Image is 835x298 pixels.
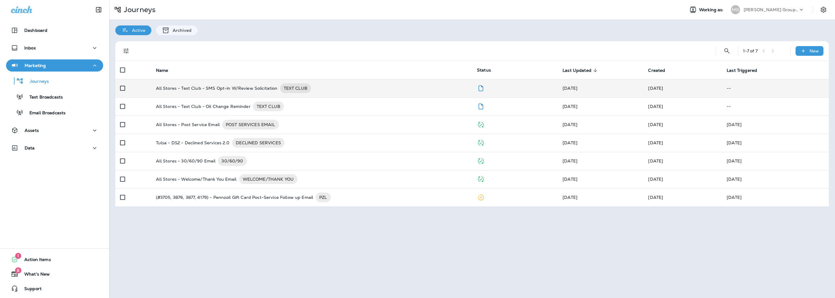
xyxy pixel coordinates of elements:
[23,110,66,116] p: Email Broadcasts
[727,86,824,91] p: --
[722,152,829,170] td: [DATE]
[253,102,284,111] div: TEXT CLUB
[23,95,63,100] p: Text Broadcasts
[239,176,297,182] span: WELCOME/THANK YOU
[18,257,51,264] span: Action Items
[722,134,829,152] td: [DATE]
[563,195,577,200] span: Shane Kump
[648,122,663,127] span: Unknown
[727,68,765,73] span: Last Triggered
[156,83,278,93] p: All Stores - Text Club - SMS Opt-in W/Review Solicitation
[648,104,663,109] span: Shane Kump
[6,142,103,154] button: Data
[477,67,491,73] span: Status
[24,28,47,33] p: Dashboard
[170,28,191,33] p: Archived
[24,45,36,50] p: Inbox
[15,253,21,259] span: 1
[563,140,577,146] span: Shane Kump
[477,121,485,127] span: Published
[316,193,330,202] div: PZL
[563,104,577,109] span: Shane Kump
[727,68,757,73] span: Last Triggered
[218,158,247,164] span: 30/60/90
[156,193,313,202] p: (#3705, 3876, 3877, 4179) - Pennzoil Gift Card Post-Service Follow up Email
[121,5,156,14] p: Journeys
[232,140,285,146] span: DECLINED SERVICES
[818,4,829,15] button: Settings
[699,7,725,12] span: Working as:
[6,24,103,36] button: Dashboard
[722,170,829,188] td: [DATE]
[744,7,798,12] p: [PERSON_NAME] Group dba [PERSON_NAME]
[743,49,758,53] div: 1 - 7 of 7
[563,158,577,164] span: Shane Kump
[477,85,485,90] span: Draft
[90,4,107,16] button: Collapse Sidebar
[477,158,485,163] span: Published
[6,253,103,266] button: 1Action Items
[280,83,311,93] div: TEXT CLUB
[477,103,485,109] span: Draft
[280,85,311,91] span: TEXT CLUB
[18,272,50,279] span: What's New
[721,45,733,57] button: Search Journeys
[156,174,237,184] p: All Stores - Welcome/Thank You Email
[477,176,485,181] span: Published
[563,85,577,91] span: Shane Kump
[648,195,663,200] span: Shane Kump
[6,106,103,119] button: Email Broadcasts
[6,268,103,280] button: 8What's New
[6,42,103,54] button: Inbox
[6,75,103,87] button: Journeys
[253,103,284,109] span: TEXT CLUB
[563,68,591,73] span: Last Updated
[6,90,103,103] button: Text Broadcasts
[648,68,665,73] span: Created
[316,194,330,200] span: PZL
[120,45,132,57] button: Filters
[218,156,247,166] div: 30/60/90
[232,138,285,148] div: DECLINED SERVICES
[18,286,42,293] span: Support
[648,85,663,91] span: Shane Kump
[648,158,663,164] span: Shane Kump
[25,146,35,150] p: Data
[477,139,485,145] span: Published
[129,28,145,33] p: Active
[25,63,46,68] p: Marketing
[156,156,216,166] p: All Stores - 30/60/90 Email
[648,140,663,146] span: Unknown
[25,128,39,133] p: Assets
[222,122,279,128] span: POST SERVICES EMAIL
[6,283,103,295] button: Support
[156,68,176,73] span: Name
[722,188,829,206] td: [DATE]
[810,49,819,53] p: New
[15,267,21,273] span: 8
[24,79,49,85] p: Journeys
[156,138,230,148] p: Tulsa - DS2 - Declined Services 2.0
[727,104,824,109] p: --
[6,59,103,72] button: Marketing
[239,174,297,184] div: WELCOME/THANK YOU
[648,176,663,182] span: Shane Kump
[731,5,740,14] div: MG
[563,68,599,73] span: Last Updated
[722,116,829,134] td: [DATE]
[6,124,103,136] button: Assets
[563,176,577,182] span: Shane Kump
[648,68,673,73] span: Created
[156,102,251,111] p: All Stores - Text Club - Oil Change Reminder
[477,194,485,199] span: Paused
[563,122,577,127] span: Unknown
[156,68,168,73] span: Name
[222,120,279,129] div: POST SERVICES EMAIL
[156,120,220,129] p: All Stores - Post Service Email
